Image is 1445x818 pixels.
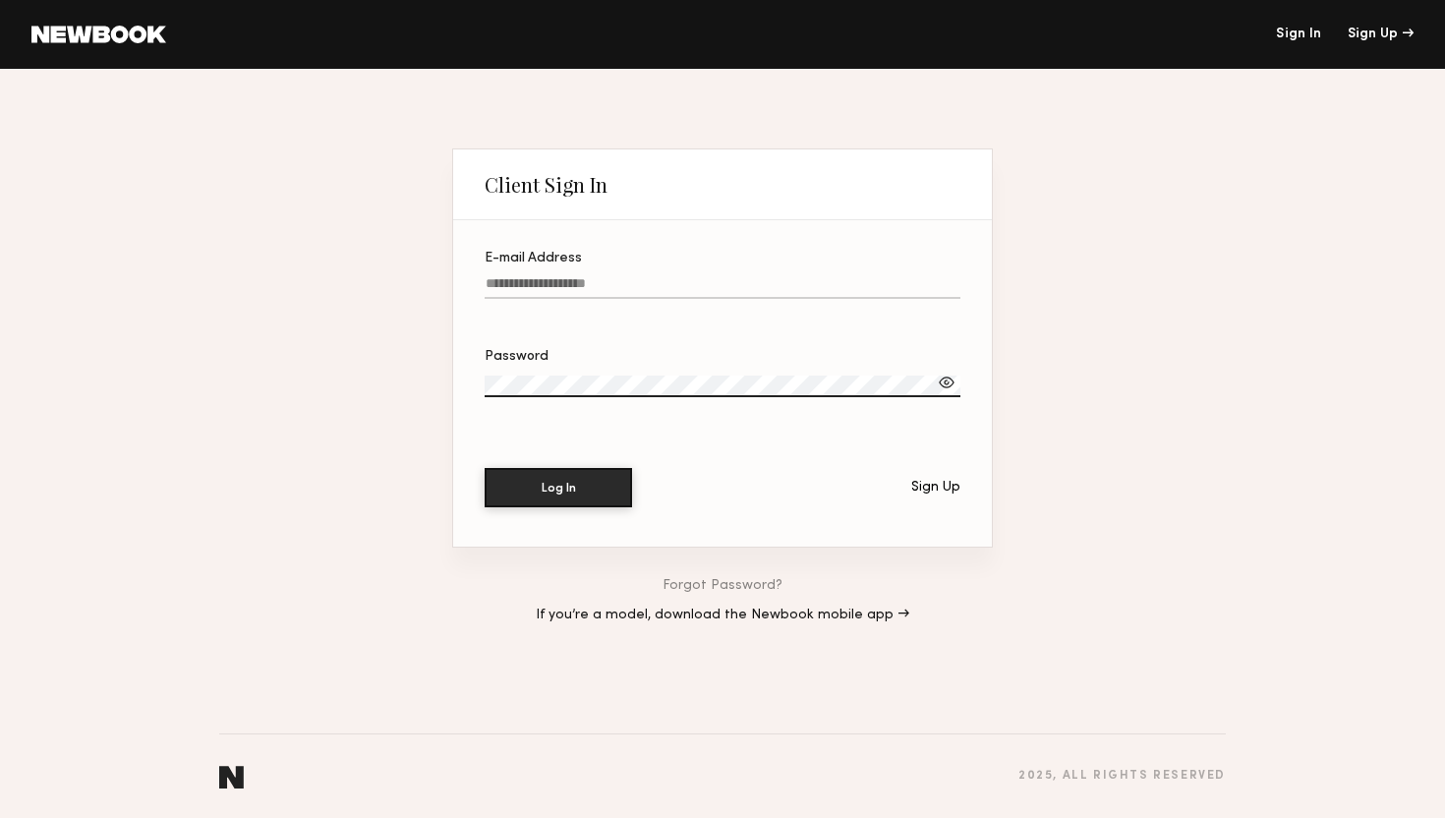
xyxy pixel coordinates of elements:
a: Sign In [1276,28,1321,41]
a: If you’re a model, download the Newbook mobile app → [536,609,909,622]
div: E-mail Address [485,252,960,265]
div: Client Sign In [485,173,607,197]
div: Password [485,350,960,364]
div: 2025 , all rights reserved [1018,770,1226,783]
button: Log In [485,468,632,507]
a: Forgot Password? [663,579,782,593]
input: E-mail Address [485,276,960,299]
input: Password [485,376,960,397]
div: Sign Up [911,481,960,495]
div: Sign Up [1348,28,1414,41]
